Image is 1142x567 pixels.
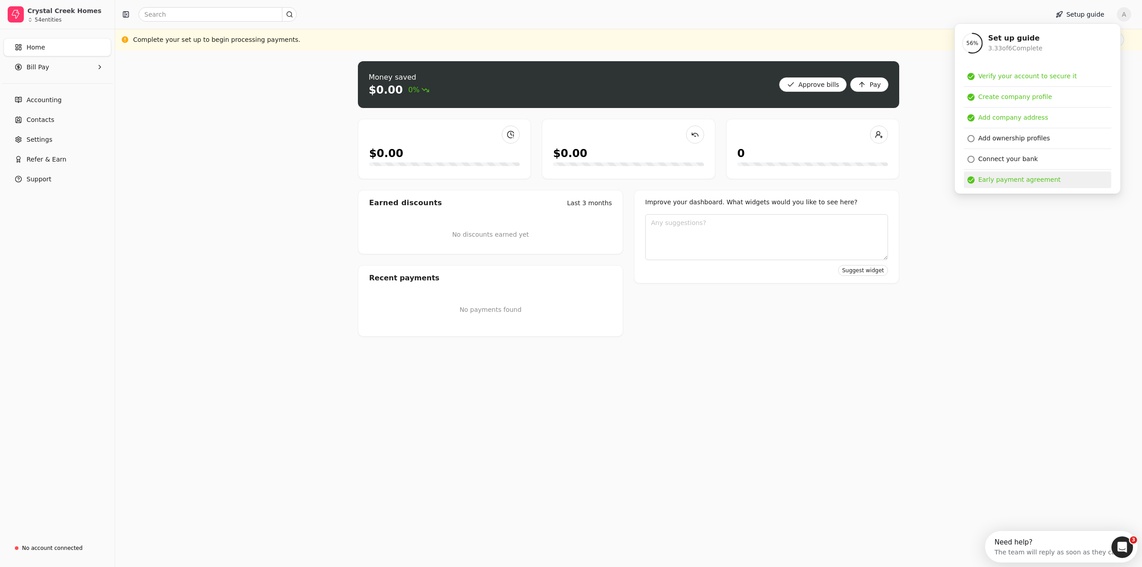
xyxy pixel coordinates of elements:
span: 3 [1130,536,1137,544]
div: 54 entities [35,17,62,22]
button: Bill Pay [4,58,111,76]
button: Support [4,170,111,188]
iframe: Intercom live chat [1111,536,1133,558]
iframe: Intercom live chat discovery launcher [985,531,1138,562]
button: Refer & Earn [4,150,111,168]
div: Add company address [978,113,1048,122]
span: Contacts [27,115,54,125]
span: 56 % [966,39,978,47]
div: Early payment agreement [978,175,1061,184]
div: Add ownership profiles [978,134,1050,143]
a: Contacts [4,111,111,129]
div: $0.00 [369,145,403,162]
div: Recent payments [358,265,623,291]
span: 0% [408,85,429,95]
span: Bill Pay [27,63,49,72]
div: Money saved [369,72,429,83]
button: A [1117,7,1131,22]
span: Home [27,43,45,52]
div: No discounts earned yet [452,216,529,254]
div: $0.00 [553,145,587,162]
input: Search [138,7,297,22]
button: Pay [850,77,888,92]
div: $0.00 [369,83,403,97]
div: Crystal Creek Homes [27,6,107,15]
div: Earned discounts [369,198,442,208]
a: Settings [4,130,111,148]
a: Accounting [4,91,111,109]
div: Create company profile [978,92,1052,102]
div: Need help? [9,8,134,15]
p: No payments found [369,305,612,315]
button: Setup guide [1048,7,1111,22]
span: Settings [27,135,52,144]
div: Set up guide [988,33,1043,44]
div: No account connected [22,544,83,552]
div: The team will reply as soon as they can [9,15,134,24]
span: Accounting [27,95,62,105]
div: 3.33 of 6 Complete [988,44,1043,53]
div: Improve your dashboard. What widgets would you like to see here? [645,198,888,207]
div: Open Intercom Messenger [4,4,161,28]
div: Verify your account to secure it [978,72,1077,81]
div: Last 3 months [567,198,612,208]
button: Approve bills [779,77,847,92]
div: Complete your set up to begin processing payments. [133,35,300,45]
a: Home [4,38,111,56]
a: No account connected [4,540,111,556]
button: Suggest widget [838,265,888,276]
div: Setup guide [955,23,1121,194]
div: Connect your bank [978,154,1038,164]
span: Refer & Earn [27,155,67,164]
span: Support [27,175,51,184]
div: 0 [737,145,745,162]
